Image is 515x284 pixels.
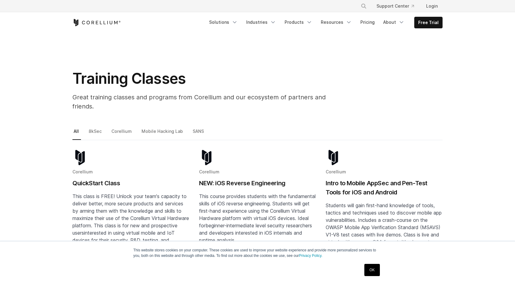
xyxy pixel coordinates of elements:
span: Students will gain first-hand knowledge of tools, tactics and techniques used to discover mobile ... [326,202,442,252]
a: Corellium Home [72,19,121,26]
p: This website stores cookies on your computer. These cookies are used to improve your website expe... [133,247,382,258]
a: Login [421,1,443,12]
a: SANS [191,127,206,140]
a: Solutions [205,17,241,28]
a: Blog post summary: Intro to Mobile AppSec and Pen-Test Tools for iOS and Android [326,150,443,272]
a: Blog post summary: NEW: iOS Reverse Engineering [199,150,316,272]
a: All [72,127,81,140]
span: Corellium [199,169,219,174]
span: Corellium [72,169,93,174]
a: Free Trial [415,17,442,28]
img: corellium-logo-icon-dark [199,150,214,165]
h2: NEW: iOS Reverse Engineering [199,179,316,188]
div: Navigation Menu [353,1,443,12]
button: Search [358,1,369,12]
a: Resources [317,17,356,28]
a: Mobile Hacking Lab [140,127,185,140]
p: Great training classes and programs from Corellium and our ecosystem of partners and friends. [72,93,346,111]
h1: Training Classes [72,69,346,88]
a: Pricing [357,17,378,28]
a: 8kSec [87,127,104,140]
a: OK [364,264,380,276]
a: Support Center [372,1,419,12]
h2: Intro to Mobile AppSec and Pen-Test Tools for iOS and Android [326,179,443,197]
a: Privacy Policy. [299,254,322,258]
a: Blog post summary: QuickStart Class [72,150,189,272]
h2: QuickStart Class [72,179,189,188]
span: interested in using virtual mobile and IoT devices for their security, R&D, testing, and teaching... [72,230,175,250]
img: corellium-logo-icon-dark [72,150,88,165]
span: Corellium [326,169,346,174]
div: Navigation Menu [205,17,443,28]
a: Products [281,17,316,28]
p: This course provides students with the fundamental skills of iOS reverse engineering. Students wi... [199,193,316,244]
a: About [380,17,408,28]
span: beginner-intermediate level security researchers and developers interested in iOS internals and r... [199,222,312,243]
a: Industries [243,17,280,28]
a: Corellium [110,127,134,140]
img: corellium-logo-icon-dark [326,150,341,165]
span: This class is FREE! Unlock your team's capacity to deliver better, more secure products and servi... [72,193,189,236]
